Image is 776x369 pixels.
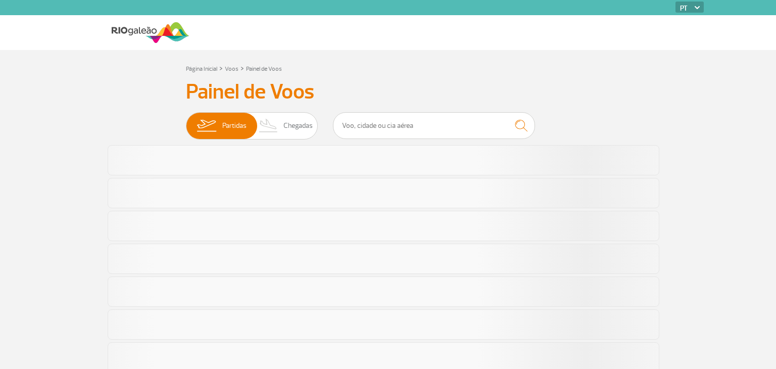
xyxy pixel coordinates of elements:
a: Página Inicial [186,65,217,73]
img: slider-desembarque [254,113,283,139]
span: Partidas [222,113,247,139]
a: > [219,62,223,74]
h3: Painel de Voos [186,79,590,105]
a: > [240,62,244,74]
span: Chegadas [283,113,313,139]
input: Voo, cidade ou cia aérea [333,112,535,139]
img: slider-embarque [190,113,222,139]
a: Painel de Voos [246,65,282,73]
a: Voos [225,65,238,73]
